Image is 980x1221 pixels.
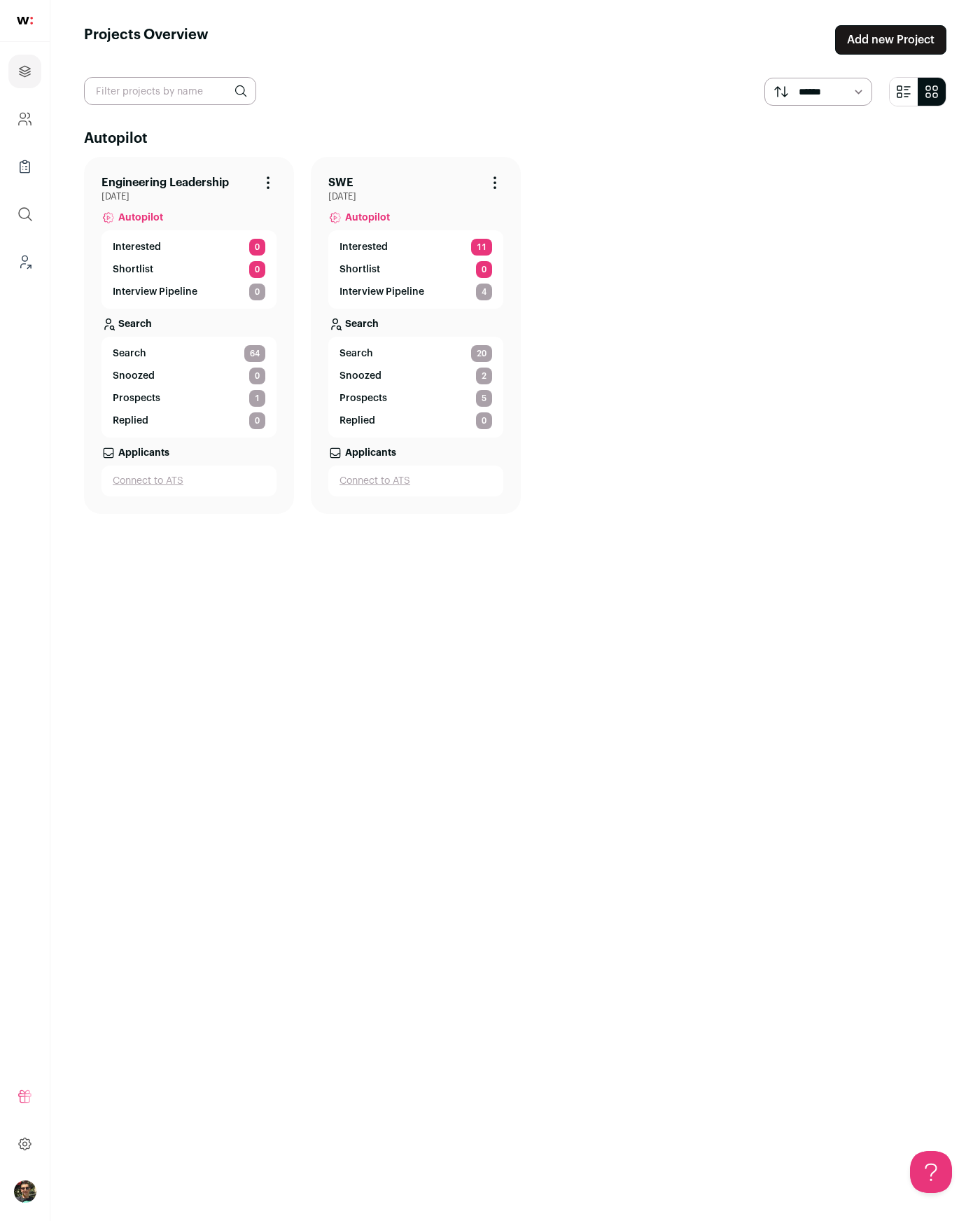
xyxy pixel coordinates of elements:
h1: Projects Overview [84,25,209,55]
p: Replied [113,414,148,428]
a: Connect to ATS [113,474,265,488]
img: wellfound-shorthand-0d5821cbd27db2630d0214b213865d53afaa358527fdda9d0ea32b1df1b89c2c.svg [17,17,33,25]
a: Engineering Leadership [101,174,229,191]
a: Snoozed 2 [339,368,492,384]
p: Shortlist [339,263,380,277]
span: 0 [249,284,265,300]
span: Autopilot [118,211,163,225]
span: 0 [249,261,265,278]
a: Replied 0 [113,412,265,429]
span: Search [339,347,373,361]
a: Replied 0 [339,412,492,429]
p: Prospects [113,391,160,405]
iframe: Help Scout Beacon - Open [910,1151,952,1193]
a: Prospects 5 [339,390,492,407]
span: 0 [476,261,492,278]
a: Interview Pipeline 4 [339,284,492,300]
span: 0 [476,412,492,429]
p: Interested [113,240,161,254]
span: 0 [249,368,265,384]
span: [DATE] [328,191,503,202]
span: 1 [249,390,265,407]
input: Filter projects by name [84,77,256,105]
p: Snoozed [113,369,155,383]
p: Interview Pipeline [339,285,424,299]
span: Autopilot [345,211,390,225]
span: 11 [471,239,492,256]
a: Search [101,309,276,337]
h2: Autopilot [84,129,946,148]
a: Autopilot [328,202,503,230]
a: Connect to ATS [339,474,492,488]
a: Shortlist 0 [339,261,492,278]
a: Interested 0 [113,239,265,256]
a: Add new Project [835,25,946,55]
p: Search [118,317,152,331]
p: Applicants [345,446,396,460]
a: Search 20 [339,345,492,362]
a: Snoozed 0 [113,368,265,384]
a: Search 64 [113,345,265,362]
span: 20 [471,345,492,362]
span: 0 [249,412,265,429]
a: Search [328,309,503,337]
button: Project Actions [260,174,276,191]
a: Interview Pipeline 0 [113,284,265,300]
span: 5 [476,390,492,407]
a: Company Lists [8,150,41,183]
p: Replied [339,414,375,428]
p: Applicants [118,446,169,460]
a: Prospects 1 [113,390,265,407]
span: 64 [244,345,265,362]
p: Shortlist [113,263,153,277]
a: Shortlist 0 [113,261,265,278]
a: Projects [8,55,41,88]
a: Autopilot [101,202,276,230]
a: Applicants [101,438,276,466]
span: 2 [476,368,492,384]
span: [DATE] [101,191,276,202]
button: Project Actions [486,174,503,191]
p: Interview Pipeline [113,285,197,299]
p: Snoozed [339,369,381,383]
img: 8429747-medium_jpg [14,1180,36,1203]
a: Applicants [328,438,503,466]
span: 0 [249,239,265,256]
a: Interested 11 [339,239,492,256]
button: Open dropdown [14,1180,36,1203]
p: Search [345,317,379,331]
p: Interested [339,240,388,254]
a: SWE [328,174,353,191]
a: Leads (Backoffice) [8,245,41,279]
a: Company and ATS Settings [8,102,41,136]
p: Prospects [339,391,387,405]
span: Search [113,347,146,361]
span: 4 [476,284,492,300]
